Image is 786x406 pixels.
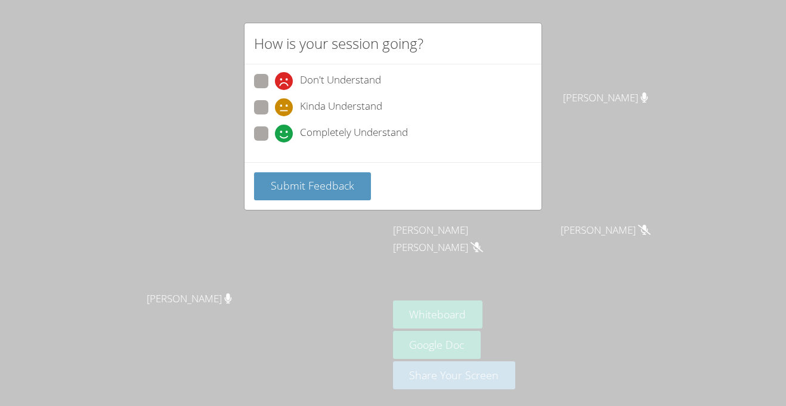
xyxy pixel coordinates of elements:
[254,172,371,200] button: Submit Feedback
[300,72,381,90] span: Don't Understand
[271,178,354,193] span: Submit Feedback
[300,98,382,116] span: Kinda Understand
[254,33,423,54] h2: How is your session going?
[300,125,408,142] span: Completely Understand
